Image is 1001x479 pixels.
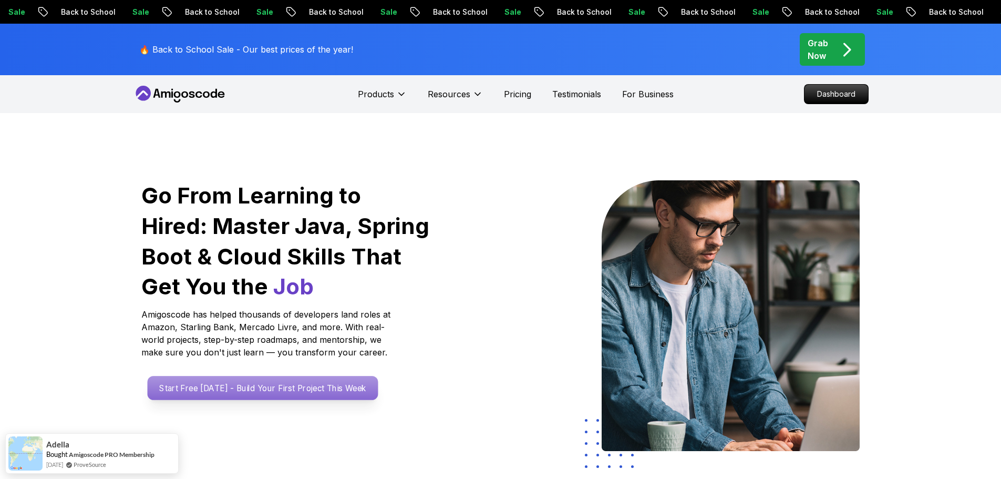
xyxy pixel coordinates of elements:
h1: Go From Learning to Hired: Master Java, Spring Boot & Cloud Skills That Get You the [141,180,431,302]
span: Job [273,273,314,300]
a: Amigoscode PRO Membership [69,450,154,459]
p: Sale [809,7,842,17]
p: Back to School [365,7,437,17]
a: Pricing [504,88,531,100]
img: provesource social proof notification image [8,436,43,471]
p: Products [358,88,394,100]
a: Dashboard [804,84,869,104]
p: Grab Now [808,37,828,62]
p: Back to School [117,7,189,17]
a: Start Free [DATE] - Build Your First Project This Week [147,376,378,400]
button: Products [358,88,407,109]
span: [DATE] [46,460,63,469]
p: Back to School [861,7,933,17]
p: Sale [189,7,222,17]
p: Amigoscode has helped thousands of developers land roles at Amazon, Starling Bank, Mercado Livre,... [141,308,394,359]
a: ProveSource [74,460,106,469]
p: Back to School [737,7,809,17]
p: Sale [561,7,594,17]
img: hero [602,180,860,451]
p: Back to School [489,7,561,17]
a: For Business [622,88,674,100]
span: Bought [46,450,68,458]
p: 🔥 Back to School Sale - Our best prices of the year! [139,43,353,56]
span: Adella [46,440,69,449]
p: Sale [685,7,718,17]
a: Testimonials [552,88,601,100]
button: Resources [428,88,483,109]
p: Sale [933,7,966,17]
p: Sale [437,7,470,17]
p: Back to School [241,7,313,17]
p: Back to School [613,7,685,17]
p: Sale [313,7,346,17]
p: Sale [65,7,98,17]
p: Dashboard [804,85,868,104]
p: Resources [428,88,470,100]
